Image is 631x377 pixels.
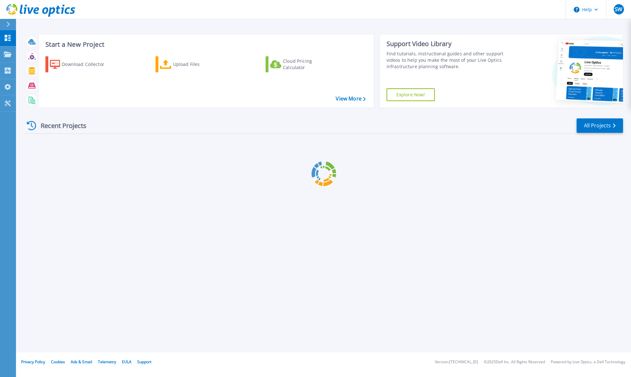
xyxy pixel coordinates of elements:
[551,360,625,364] li: Powered by Live Optics, a Dell Technology
[387,51,511,70] div: Find tutorials, instructional guides and other support videos to help you make the most of your L...
[435,360,478,364] li: Version: [TECHNICAL_ID]
[45,56,117,72] a: Download Collector
[156,56,227,72] a: Upload Files
[51,359,65,365] a: Cookies
[266,56,337,72] a: Cloud Pricing Calculator
[122,359,132,365] a: EULA
[283,58,334,71] div: Cloud Pricing Calculator
[25,118,95,133] div: Recent Projects
[173,58,224,71] div: Upload Files
[45,41,365,48] h3: Start a New Project
[137,359,151,365] a: Support
[577,118,623,133] a: All Projects
[387,40,511,48] div: Support Video Library
[615,7,622,12] span: SW
[484,360,545,364] li: © 2025 Dell Inc. All Rights Reserved
[62,58,113,71] div: Download Collector
[71,359,92,365] a: Ads & Email
[98,359,116,365] a: Telemetry
[21,359,45,365] a: Privacy Policy
[387,88,435,101] a: Explore Now!
[336,96,365,102] a: View More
